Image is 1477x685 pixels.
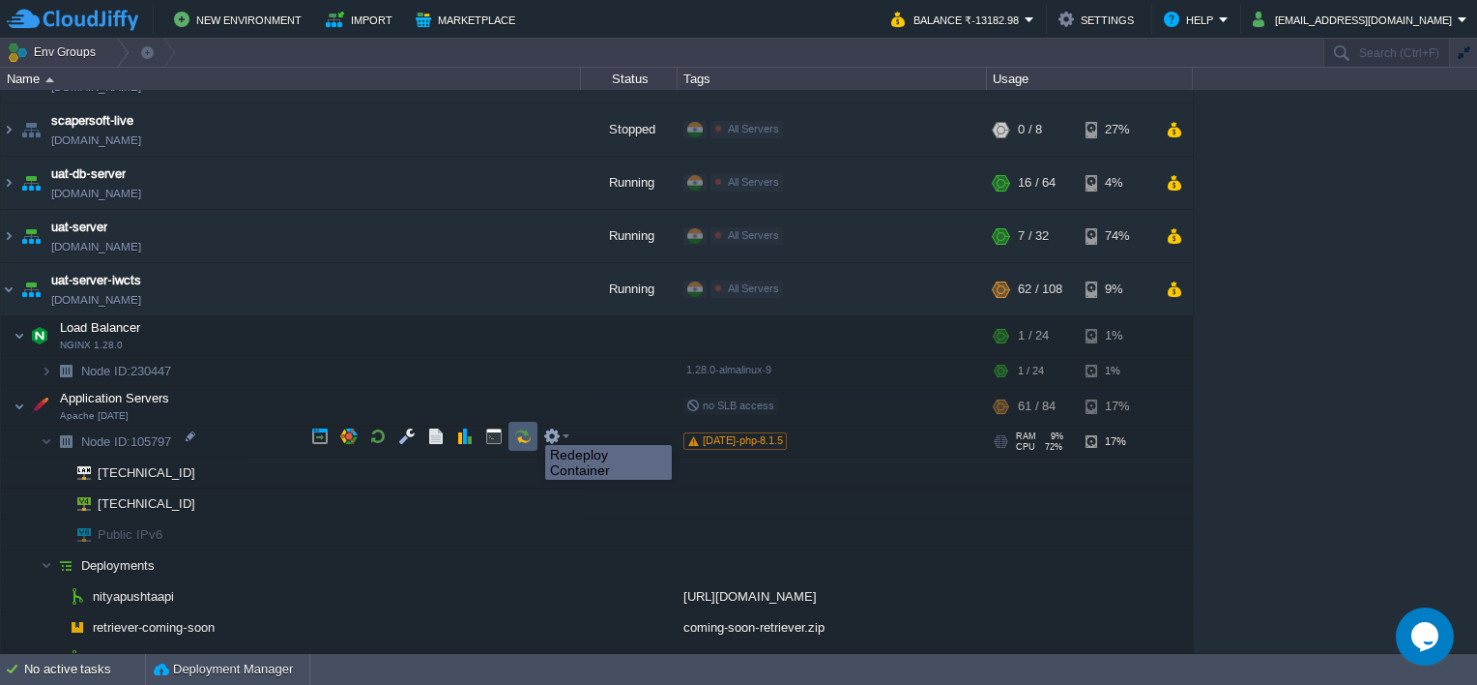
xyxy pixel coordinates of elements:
a: [DOMAIN_NAME] [51,131,141,150]
img: AMDAwAAAACH5BAEAAAAALAAAAAABAAEAAAICRAEAOw== [1,263,16,315]
div: 1% [1086,356,1148,386]
span: Apache [DATE] [60,410,129,422]
div: coming-soon-retriever.zip [678,612,987,642]
a: uat-db-server [51,164,126,184]
a: Load BalancerNGINX 1.28.0 [58,320,143,335]
img: AMDAwAAAACH5BAEAAAAALAAAAAABAAEAAAICRAEAOw== [64,520,91,550]
a: nityapushtaapi [91,588,177,605]
img: AMDAwAAAACH5BAEAAAAALAAAAAABAAEAAAICRAEAOw== [17,210,44,262]
span: [TECHNICAL_ID] [96,458,198,488]
a: Node ID:230447 [79,363,174,379]
div: 17% [1086,387,1148,426]
div: Running [581,210,678,262]
img: AMDAwAAAACH5BAEAAAAALAAAAAABAAEAAAICRAEAOw== [17,104,44,156]
a: Deployments [79,557,158,574]
div: Running [581,157,678,209]
span: CPU [1016,442,1035,452]
a: Node ID:105797 [79,433,174,450]
span: 230447 [79,363,174,379]
img: AMDAwAAAACH5BAEAAAAALAAAAAABAAEAAAICRAEAOw== [64,458,91,488]
div: Status [582,68,677,90]
button: Marketplace [416,8,521,31]
span: RAM [1016,432,1036,441]
img: AMDAwAAAACH5BAEAAAAALAAAAAABAAEAAAICRAEAOw== [17,263,44,315]
img: AMDAwAAAACH5BAEAAAAALAAAAAABAAEAAAICRAEAOw== [1,157,16,209]
a: superino [91,650,143,667]
img: AMDAwAAAACH5BAEAAAAALAAAAAABAAEAAAICRAEAOw== [1,210,16,262]
a: [DOMAIN_NAME] [51,237,141,256]
span: [DOMAIN_NAME] [51,184,141,203]
span: [TECHNICAL_ID] [96,489,198,519]
a: [TECHNICAL_ID] [96,465,198,480]
span: NGINX 1.28.0 [60,340,123,351]
div: Name [2,68,580,90]
span: All Servers [728,229,779,241]
img: AMDAwAAAACH5BAEAAAAALAAAAAABAAEAAAICRAEAOw== [64,581,91,611]
div: 74% [1086,210,1148,262]
div: Redeploy Container [550,447,667,478]
img: AMDAwAAAACH5BAEAAAAALAAAAAABAAEAAAICRAEAOw== [1,104,16,156]
span: Node ID: [81,364,130,378]
img: AMDAwAAAACH5BAEAAAAALAAAAAABAAEAAAICRAEAOw== [52,489,64,519]
img: AMDAwAAAACH5BAEAAAAALAAAAAABAAEAAAICRAEAOw== [41,427,52,457]
span: Load Balancer [58,319,143,336]
button: [EMAIL_ADDRESS][DOMAIN_NAME] [1253,8,1458,31]
button: Env Groups [7,39,102,66]
a: uat-server [51,218,107,237]
span: All Servers [728,283,779,294]
div: 7 / 32 [1018,210,1049,262]
img: AMDAwAAAACH5BAEAAAAALAAAAAABAAEAAAICRAEAOw== [64,489,91,519]
img: AMDAwAAAACH5BAEAAAAALAAAAAABAAEAAAICRAEAOw== [52,612,64,642]
div: 1 / 24 [1018,316,1049,355]
img: AMDAwAAAACH5BAEAAAAALAAAAAABAAEAAAICRAEAOw== [26,387,53,426]
div: [URL][DOMAIN_NAME] [678,643,987,673]
img: AMDAwAAAACH5BAEAAAAALAAAAAABAAEAAAICRAEAOw== [41,356,52,386]
a: [TECHNICAL_ID] [96,496,198,511]
div: Stopped [581,104,678,156]
div: 62 / 108 [1018,263,1062,315]
img: AMDAwAAAACH5BAEAAAAALAAAAAABAAEAAAICRAEAOw== [64,612,91,642]
img: AMDAwAAAACH5BAEAAAAALAAAAAABAAEAAAICRAEAOw== [52,581,64,611]
a: Application ServersApache [DATE] [58,391,172,405]
div: 17% [1086,427,1148,457]
img: AMDAwAAAACH5BAEAAAAALAAAAAABAAEAAAICRAEAOw== [14,387,25,426]
span: 1.28.0-almalinux-9 [686,364,771,375]
img: AMDAwAAAACH5BAEAAAAALAAAAAABAAEAAAICRAEAOw== [52,551,79,581]
button: Deployment Manager [154,660,293,679]
span: All Servers [728,176,779,188]
span: Application Servers [58,390,172,406]
iframe: chat widget [1396,608,1458,666]
button: New Environment [174,8,307,31]
div: 1% [1086,316,1148,355]
img: AMDAwAAAACH5BAEAAAAALAAAAAABAAEAAAICRAEAOw== [52,458,64,488]
img: AMDAwAAAACH5BAEAAAAALAAAAAABAAEAAAICRAEAOw== [64,643,91,673]
a: [DOMAIN_NAME] [51,290,141,310]
span: [DATE]-php-8.1.5 [703,434,783,446]
a: retriever-coming-soon [91,619,217,636]
img: AMDAwAAAACH5BAEAAAAALAAAAAABAAEAAAICRAEAOw== [41,551,52,581]
img: AMDAwAAAACH5BAEAAAAALAAAAAABAAEAAAICRAEAOw== [14,316,25,355]
button: Help [1164,8,1219,31]
span: Public IPv6 [96,520,165,550]
img: AMDAwAAAACH5BAEAAAAALAAAAAABAAEAAAICRAEAOw== [26,316,53,355]
img: AMDAwAAAACH5BAEAAAAALAAAAAABAAEAAAICRAEAOw== [52,643,64,673]
img: AMDAwAAAACH5BAEAAAAALAAAAAABAAEAAAICRAEAOw== [52,520,64,550]
span: All Servers [728,123,779,134]
div: Usage [988,68,1192,90]
span: 9% [1044,432,1063,441]
button: Balance ₹-13182.98 [891,8,1025,31]
div: 16 / 64 [1018,157,1056,209]
img: AMDAwAAAACH5BAEAAAAALAAAAAABAAEAAAICRAEAOw== [52,427,79,457]
img: AMDAwAAAACH5BAEAAAAALAAAAAABAAEAAAICRAEAOw== [45,77,54,82]
a: Public IPv6 [96,527,165,542]
div: 4% [1086,157,1148,209]
span: scapersoft-live [51,111,133,131]
span: Node ID: [81,434,130,449]
button: Import [326,8,398,31]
